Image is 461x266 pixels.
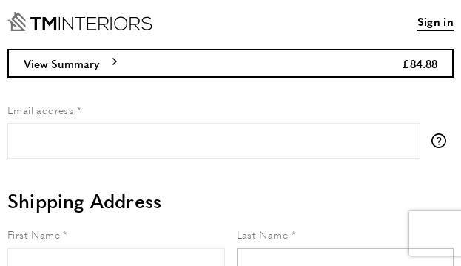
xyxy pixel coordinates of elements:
h2: Shipping Address [7,187,454,214]
button: View Summary £84.88 [7,49,454,78]
button: More information [431,133,454,148]
span: First Name [7,227,60,242]
a: Go to Home page [7,12,152,31]
a: Sign in [417,13,454,31]
span: £84.88 [402,56,437,71]
span: Email address [7,102,73,117]
span: Last Name [237,227,289,242]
